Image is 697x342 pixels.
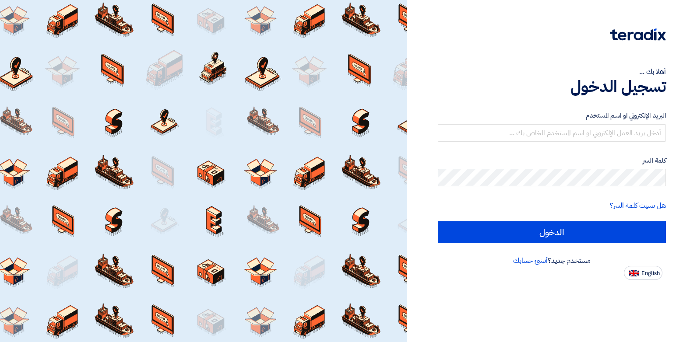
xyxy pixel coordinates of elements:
a: أنشئ حسابك [513,255,548,266]
a: هل نسيت كلمة السر؟ [610,200,666,211]
label: كلمة السر [438,156,666,166]
div: أهلا بك ... [438,66,666,77]
input: أدخل بريد العمل الإلكتروني او اسم المستخدم الخاص بك ... [438,124,666,142]
h1: تسجيل الدخول [438,77,666,96]
span: English [641,270,660,276]
div: مستخدم جديد؟ [438,255,666,266]
img: en-US.png [629,270,639,276]
img: Teradix logo [610,28,666,41]
button: English [624,266,662,280]
label: البريد الإلكتروني او اسم المستخدم [438,111,666,121]
input: الدخول [438,221,666,243]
